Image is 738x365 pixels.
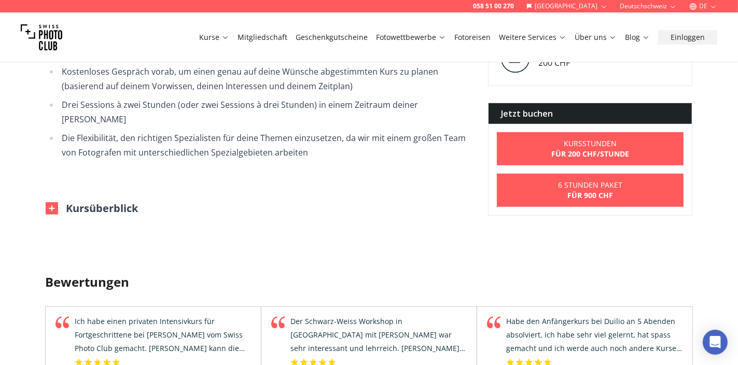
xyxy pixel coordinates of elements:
[497,174,684,207] a: 6 Stunden Paketfür 900 CHF
[59,97,471,127] li: Drei Sessions à zwei Stunden (oder zwei Sessions à drei Stunden) in einem Zeitraum deiner [PERSON...
[59,131,471,160] li: Die Flexibilität, den richtigen Spezialisten für deine Themen einzusetzen, da wir mit einem große...
[46,274,693,290] h3: Bewertungen
[489,103,692,124] div: Jetzt buchen
[538,57,570,69] div: 200 CHF
[558,190,622,201] b: für 900 CHF
[551,138,629,149] div: Kursstunden
[621,30,654,45] button: Blog
[450,30,495,45] button: Fotoreisen
[195,30,233,45] button: Kurse
[473,2,514,10] a: 058 51 00 270
[625,32,650,43] a: Blog
[558,180,622,201] div: 6 Stunden Paket
[497,132,684,165] a: Kursstundenfür 200 CHF/Stunde
[296,32,368,43] a: Geschenkgutscheine
[495,30,570,45] button: Weitere Services
[575,32,617,43] a: Über uns
[21,17,62,58] img: Swiss photo club
[291,30,372,45] button: Geschenkgutscheine
[499,32,566,43] a: Weitere Services
[376,32,446,43] a: Fotowettbewerbe
[46,201,138,216] button: Kursüberblick
[233,30,291,45] button: Mitgliedschaft
[570,30,621,45] button: Über uns
[59,64,471,93] li: Kostenloses Gespräch vorab, um einen genau auf deine Wünsche abgestimmten Kurs zu planen (basiere...
[658,30,717,45] button: Einloggen
[46,202,58,215] img: Outline Close
[551,149,629,159] b: für 200 CHF /Stunde
[454,32,491,43] a: Fotoreisen
[703,330,728,355] div: Open Intercom Messenger
[238,32,287,43] a: Mitgliedschaft
[372,30,450,45] button: Fotowettbewerbe
[199,32,229,43] a: Kurse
